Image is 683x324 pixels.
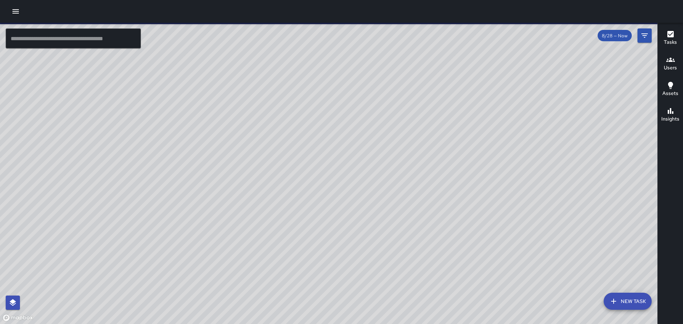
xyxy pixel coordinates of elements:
h6: Users [664,64,677,72]
h6: Assets [662,90,678,97]
span: 8/28 — Now [598,33,632,39]
button: Filters [637,28,652,43]
button: Tasks [658,26,683,51]
button: Users [658,51,683,77]
button: Assets [658,77,683,102]
button: New Task [604,293,652,310]
h6: Tasks [664,38,677,46]
button: Insights [658,102,683,128]
h6: Insights [661,115,679,123]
